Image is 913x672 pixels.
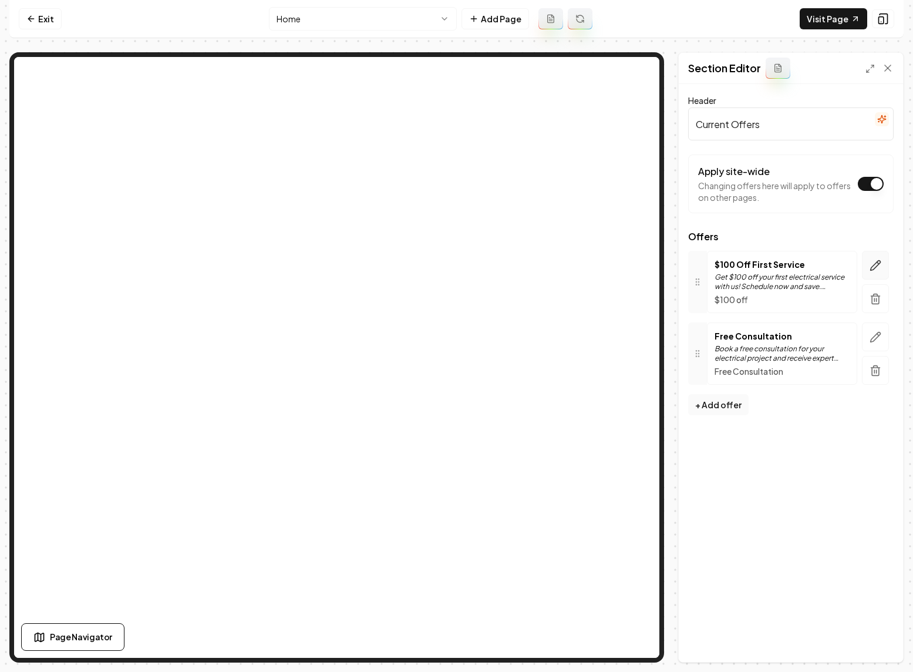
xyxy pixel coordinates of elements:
[688,95,716,106] label: Header
[698,180,852,203] p: Changing offers here will apply to offers on other pages.
[688,60,761,76] h2: Section Editor
[19,8,62,29] a: Exit
[50,631,112,643] span: Page Navigator
[715,344,850,363] p: Book a free consultation for your electrical project and receive expert advice. Contact us [DATE].
[715,330,850,342] p: Free Consultation
[21,623,124,651] button: Page Navigator
[568,8,592,29] button: Regenerate page
[688,232,894,241] span: Offers
[461,8,529,29] button: Add Page
[715,258,850,270] p: $100 Off First Service
[688,394,749,415] button: + Add offer
[688,107,894,140] input: Header
[715,294,850,305] p: $100 off
[800,8,867,29] a: Visit Page
[766,58,790,79] button: Add admin section prompt
[715,365,850,377] p: Free Consultation
[538,8,563,29] button: Add admin page prompt
[698,165,770,177] label: Apply site-wide
[715,273,850,291] p: Get $100 off your first electrical service with us! Schedule now and save. Conditions apply.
